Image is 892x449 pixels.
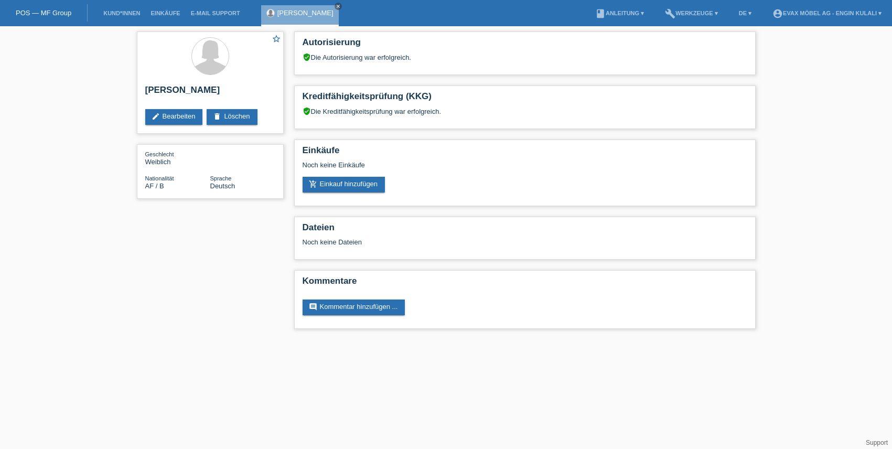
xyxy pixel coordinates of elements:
[207,109,257,125] a: deleteLöschen
[145,175,174,181] span: Nationalität
[145,182,164,190] span: Afghanistan / B / 26.12.2020
[590,10,649,16] a: bookAnleitung ▾
[772,8,783,19] i: account_circle
[335,3,342,10] a: close
[665,8,675,19] i: build
[303,276,747,292] h2: Kommentare
[272,34,281,45] a: star_border
[303,238,623,246] div: Noch keine Dateien
[866,439,888,446] a: Support
[210,175,232,181] span: Sprache
[145,10,185,16] a: Einkäufe
[272,34,281,44] i: star_border
[767,10,887,16] a: account_circleEVAX Möbel AG - Engin Kulali ▾
[98,10,145,16] a: Kund*innen
[303,53,747,61] div: Die Autorisierung war erfolgreich.
[145,109,203,125] a: editBearbeiten
[213,112,221,121] i: delete
[186,10,245,16] a: E-Mail Support
[145,150,210,166] div: Weiblich
[309,180,317,188] i: add_shopping_cart
[734,10,757,16] a: DE ▾
[303,300,405,315] a: commentKommentar hinzufügen ...
[303,177,385,193] a: add_shopping_cartEinkauf hinzufügen
[336,4,341,9] i: close
[145,85,275,101] h2: [PERSON_NAME]
[303,107,311,115] i: verified_user
[303,91,747,107] h2: Kreditfähigkeitsprüfung (KKG)
[277,9,334,17] a: [PERSON_NAME]
[303,107,747,123] div: Die Kreditfähigkeitsprüfung war erfolgreich.
[309,303,317,311] i: comment
[595,8,606,19] i: book
[145,151,174,157] span: Geschlecht
[152,112,160,121] i: edit
[303,37,747,53] h2: Autorisierung
[303,53,311,61] i: verified_user
[303,145,747,161] h2: Einkäufe
[303,222,747,238] h2: Dateien
[303,161,747,177] div: Noch keine Einkäufe
[210,182,235,190] span: Deutsch
[16,9,71,17] a: POS — MF Group
[660,10,723,16] a: buildWerkzeuge ▾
